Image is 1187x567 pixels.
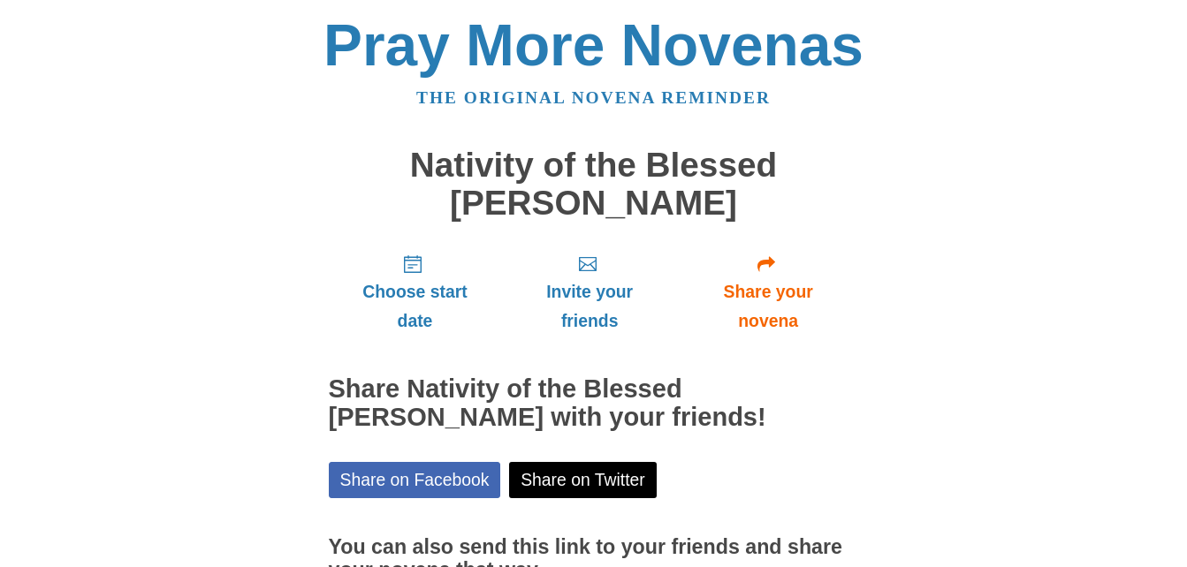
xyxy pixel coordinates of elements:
[501,239,677,344] a: Invite your friends
[329,375,859,432] h2: Share Nativity of the Blessed [PERSON_NAME] with your friends!
[696,277,841,336] span: Share your novena
[416,88,771,107] a: The original novena reminder
[329,239,502,344] a: Choose start date
[346,277,484,336] span: Choose start date
[329,462,501,498] a: Share on Facebook
[329,147,859,222] h1: Nativity of the Blessed [PERSON_NAME]
[678,239,859,344] a: Share your novena
[509,462,657,498] a: Share on Twitter
[323,12,864,78] a: Pray More Novenas
[519,277,659,336] span: Invite your friends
